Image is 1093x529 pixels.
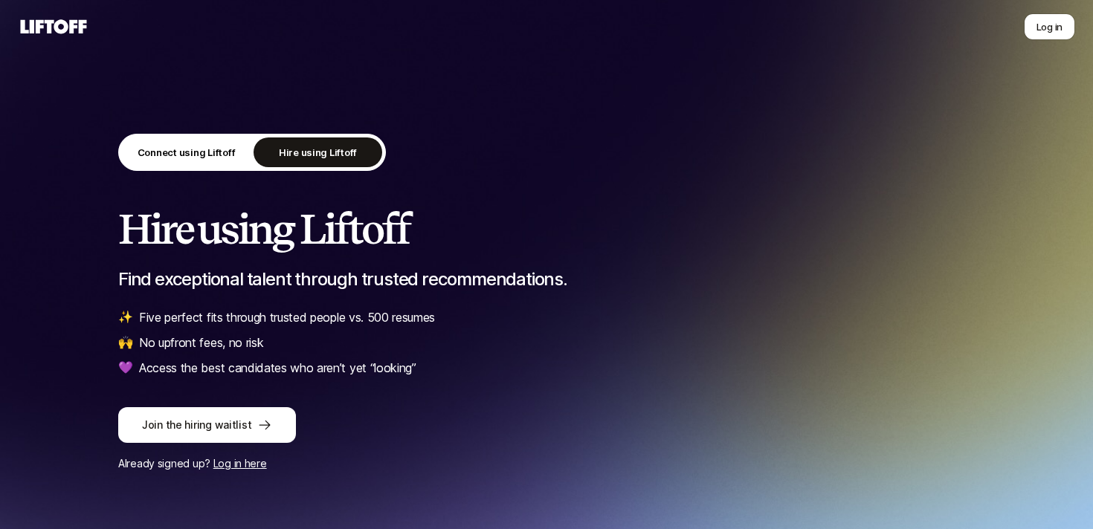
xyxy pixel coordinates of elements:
[118,269,975,290] p: Find exceptional talent through trusted recommendations.
[118,407,296,443] button: Join the hiring waitlist
[118,308,133,327] span: ✨
[118,455,975,473] p: Already signed up?
[213,457,267,470] a: Log in here
[1024,13,1075,40] button: Log in
[118,407,975,443] a: Join the hiring waitlist
[139,308,435,327] p: Five perfect fits through trusted people vs. 500 resumes
[118,358,133,377] span: 💜️
[139,358,416,377] p: Access the best candidates who aren’t yet “looking”
[279,145,357,160] p: Hire using Liftoff
[118,207,975,251] h2: Hire using Liftoff
[138,145,236,160] p: Connect using Liftoff
[139,333,263,352] p: No upfront fees, no risk
[118,333,133,352] span: 🙌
